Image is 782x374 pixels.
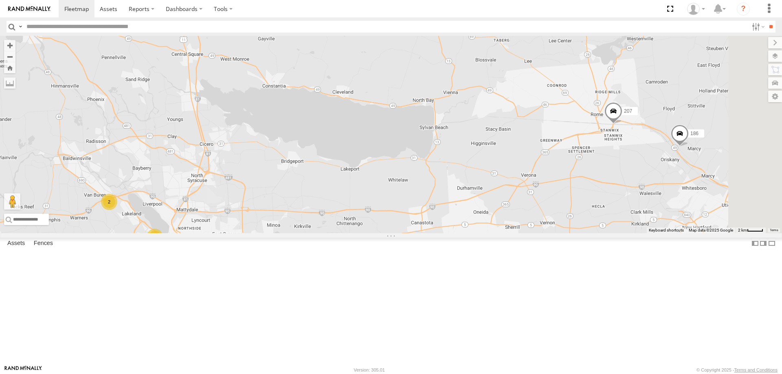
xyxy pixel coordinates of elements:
i: ? [737,2,750,15]
label: Dock Summary Table to the Right [759,238,767,249]
label: Fences [30,238,57,249]
div: Version: 305.01 [354,367,385,372]
button: Zoom out [4,51,15,62]
label: Search Filter Options [749,21,766,33]
span: 186 [690,131,699,136]
div: 2 [101,194,117,210]
label: Map Settings [768,91,782,102]
img: rand-logo.svg [8,6,51,12]
div: © Copyright 2025 - [696,367,778,372]
a: Visit our Website [4,366,42,374]
button: Zoom Home [4,62,15,73]
div: 2 [147,229,163,245]
div: David Steen [684,3,708,15]
a: Terms and Conditions [734,367,778,372]
a: Terms [770,229,778,232]
label: Hide Summary Table [768,238,776,249]
span: 2 km [738,228,747,232]
label: Assets [3,238,29,249]
label: Measure [4,77,15,89]
label: Dock Summary Table to the Left [751,238,759,249]
button: Drag Pegman onto the map to open Street View [4,193,20,210]
button: Keyboard shortcuts [649,227,684,233]
span: Map data ©2025 Google [689,228,733,232]
button: Zoom in [4,40,15,51]
span: 207 [624,108,632,114]
label: Search Query [17,21,24,33]
button: Map Scale: 2 km per 36 pixels [736,227,766,233]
